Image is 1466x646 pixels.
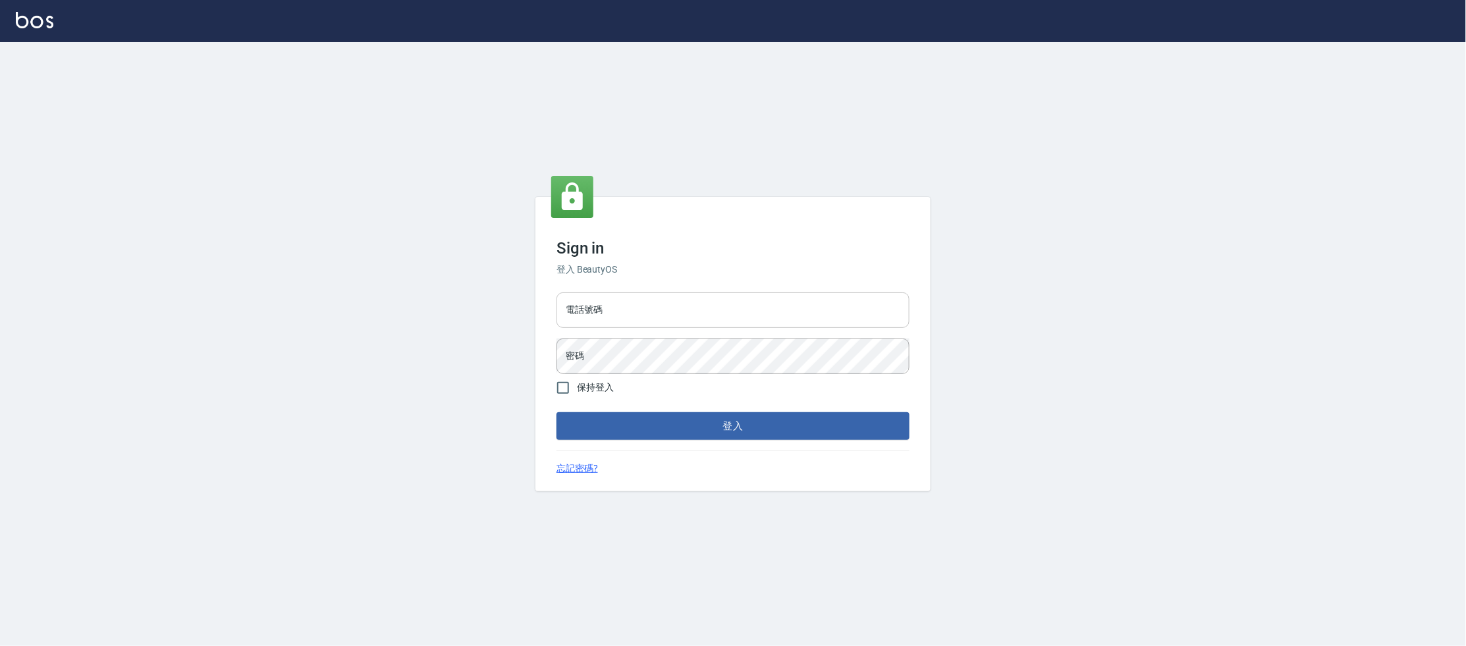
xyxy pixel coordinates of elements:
[557,412,909,440] button: 登入
[557,462,598,475] a: 忘記密碼?
[16,12,53,28] img: Logo
[577,381,614,394] span: 保持登入
[557,263,909,277] h6: 登入 BeautyOS
[557,239,909,257] h3: Sign in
